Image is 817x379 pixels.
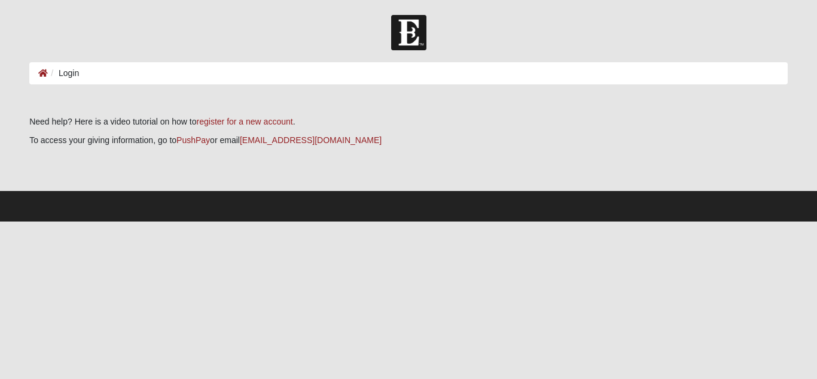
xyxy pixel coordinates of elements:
[391,15,426,50] img: Church of Eleven22 Logo
[240,135,382,145] a: [EMAIL_ADDRESS][DOMAIN_NAME]
[29,116,788,128] p: Need help? Here is a video tutorial on how to .
[29,134,788,147] p: To access your giving information, go to or email
[48,67,79,80] li: Login
[197,117,293,126] a: register for a new account
[176,135,210,145] a: PushPay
